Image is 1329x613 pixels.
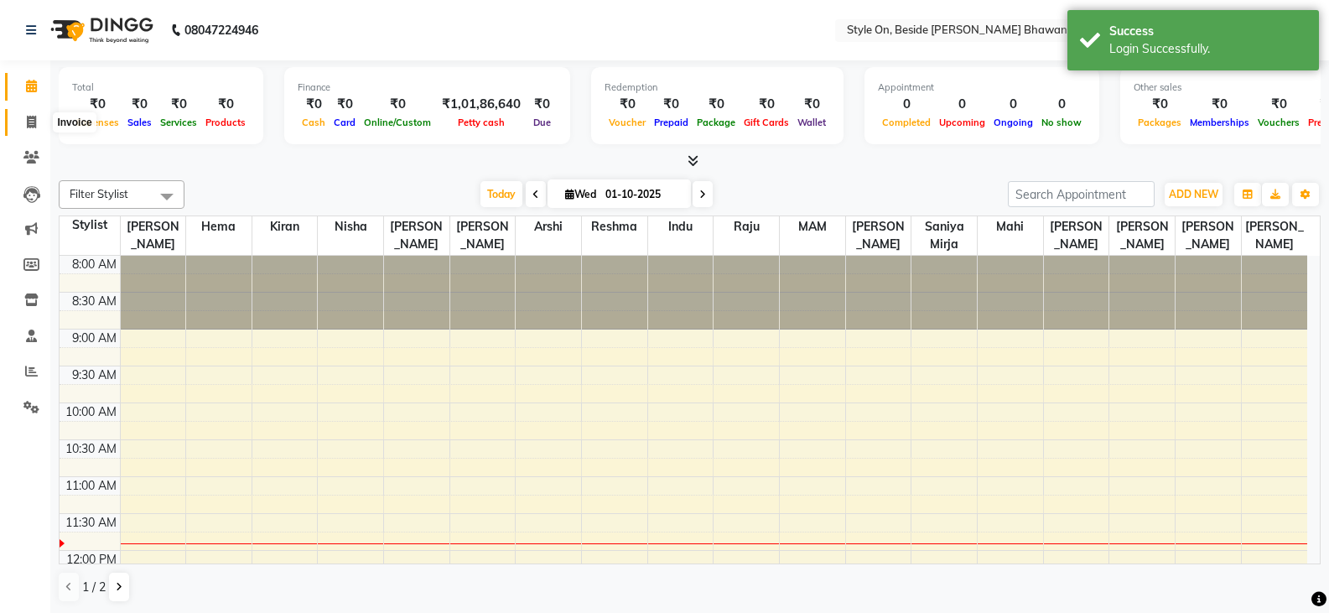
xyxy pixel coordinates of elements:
div: 0 [878,95,935,114]
span: Due [529,117,555,128]
span: 1 / 2 [82,579,106,596]
span: Saniya Mirja [911,216,977,255]
div: ₹0 [650,95,693,114]
img: logo [43,7,158,54]
div: ₹0 [740,95,793,114]
span: Mahi [978,216,1043,237]
div: 0 [935,95,989,114]
div: 10:30 AM [62,440,120,458]
div: 0 [989,95,1037,114]
span: Petty cash [454,117,509,128]
div: ₹1,01,86,640 [435,95,527,114]
span: Sales [123,117,156,128]
span: Arshi [516,216,581,237]
input: 2025-10-01 [600,182,684,207]
span: [PERSON_NAME] [450,216,516,255]
span: Nisha [318,216,383,237]
div: Login Successfully. [1109,40,1306,58]
div: ₹0 [156,95,201,114]
span: Completed [878,117,935,128]
input: Search Appointment [1008,181,1155,207]
div: 10:00 AM [62,403,120,421]
span: Online/Custom [360,117,435,128]
div: ₹0 [72,95,123,114]
span: Prepaid [650,117,693,128]
div: ₹0 [330,95,360,114]
div: ₹0 [1134,95,1186,114]
span: Today [480,181,522,207]
span: Products [201,117,250,128]
div: ₹0 [201,95,250,114]
div: ₹0 [693,95,740,114]
span: [PERSON_NAME] [384,216,449,255]
span: Hema [186,216,252,237]
div: ₹0 [123,95,156,114]
span: [PERSON_NAME] [1242,216,1307,255]
div: Invoice [53,112,96,132]
span: Cash [298,117,330,128]
div: ₹0 [605,95,650,114]
div: 9:00 AM [69,330,120,347]
span: No show [1037,117,1086,128]
div: ₹0 [1186,95,1254,114]
span: Card [330,117,360,128]
span: Wallet [793,117,830,128]
span: [PERSON_NAME] [1176,216,1241,255]
div: ₹0 [527,95,557,114]
b: 08047224946 [184,7,258,54]
div: ₹0 [1254,95,1304,114]
div: 9:30 AM [69,366,120,384]
div: Total [72,81,250,95]
div: Success [1109,23,1306,40]
span: Packages [1134,117,1186,128]
span: Reshma [582,216,647,237]
span: Upcoming [935,117,989,128]
div: ₹0 [360,95,435,114]
div: 11:00 AM [62,477,120,495]
div: 8:00 AM [69,256,120,273]
span: Filter Stylist [70,187,128,200]
div: ₹0 [793,95,830,114]
div: Appointment [878,81,1086,95]
span: Vouchers [1254,117,1304,128]
span: [PERSON_NAME] [121,216,186,255]
div: ₹0 [298,95,330,114]
span: Memberships [1186,117,1254,128]
span: [PERSON_NAME] [1109,216,1175,255]
div: 0 [1037,95,1086,114]
span: Package [693,117,740,128]
span: Gift Cards [740,117,793,128]
span: Indu [648,216,714,237]
div: 12:00 PM [63,551,120,569]
span: Wed [561,188,600,200]
div: Redemption [605,81,830,95]
span: Services [156,117,201,128]
span: Ongoing [989,117,1037,128]
span: Raju [714,216,779,237]
div: 11:30 AM [62,514,120,532]
span: Kiran [252,216,318,237]
span: [PERSON_NAME] [846,216,911,255]
span: MAM [780,216,845,237]
div: 8:30 AM [69,293,120,310]
span: Voucher [605,117,650,128]
div: Stylist [60,216,120,234]
button: ADD NEW [1165,183,1223,206]
div: Finance [298,81,557,95]
span: [PERSON_NAME] [1044,216,1109,255]
span: ADD NEW [1169,188,1218,200]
